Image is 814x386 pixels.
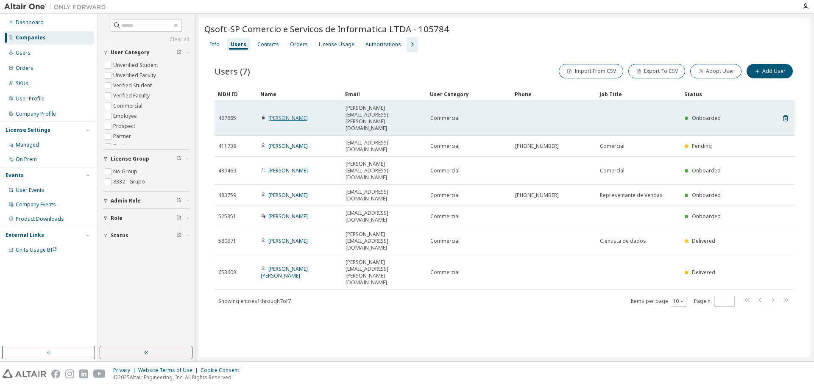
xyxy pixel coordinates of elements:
span: [PERSON_NAME][EMAIL_ADDRESS][DOMAIN_NAME] [346,231,423,251]
span: [PERSON_NAME][EMAIL_ADDRESS][DOMAIN_NAME] [346,161,423,181]
span: [PHONE_NUMBER] [515,143,559,150]
span: Commercial [430,213,460,220]
div: Contacts [257,41,279,48]
div: Users [16,50,31,56]
button: Import From CSV [559,64,623,78]
a: [PERSON_NAME] [268,213,308,220]
span: Onboarded [692,167,721,174]
span: Clear filter [176,156,181,162]
span: [PHONE_NUMBER] [515,192,559,199]
span: Users (7) [215,65,250,77]
label: Verified Student [113,81,153,91]
span: [PERSON_NAME][EMAIL_ADDRESS][PERSON_NAME][DOMAIN_NAME] [346,259,423,286]
label: Commercial [113,101,144,111]
span: Role [111,215,123,222]
span: Qsoft-SP Comercio e Servicos de Informatica LTDA - 105784 [204,23,449,35]
span: Pending [692,142,712,150]
span: Representante de Vendas [600,192,663,199]
span: Items per page [630,296,686,307]
span: 427685 [218,115,236,122]
button: Admin Role [103,192,189,210]
span: [EMAIL_ADDRESS][DOMAIN_NAME] [346,210,423,223]
span: Clear filter [176,197,181,204]
div: Website Terms of Use [138,367,201,374]
span: 653608 [218,269,236,276]
span: 580871 [218,238,236,244]
div: Orders [16,65,33,72]
div: Managed [16,142,39,148]
div: Users [231,41,246,48]
button: License Group [103,150,189,168]
div: License Usage [319,41,354,48]
div: User Category [430,87,508,101]
button: Status [103,226,189,245]
img: linkedin.svg [79,369,88,378]
span: 439469 [218,167,236,174]
span: Comercial [600,167,624,174]
span: Onboarded [692,114,721,122]
img: instagram.svg [65,369,74,378]
div: Company Profile [16,111,56,117]
a: [PERSON_NAME] [268,192,308,199]
div: SKUs [16,80,28,87]
label: Verified Faculty [113,91,151,101]
label: 8332 - Grupo [113,177,147,187]
div: Privacy [113,367,138,374]
span: Onboarded [692,213,721,220]
span: Status [111,232,128,239]
a: [PERSON_NAME] [PERSON_NAME] [261,265,308,279]
div: User Events [16,187,45,194]
a: [PERSON_NAME] [268,114,308,122]
span: 525351 [218,213,236,220]
a: [PERSON_NAME] [268,167,308,174]
div: Dashboard [16,19,44,26]
div: External Links [6,232,44,239]
label: No Group [113,167,139,177]
span: 483759 [218,192,236,199]
img: youtube.svg [93,369,106,378]
img: Altair One [4,3,110,11]
div: Name [260,87,338,101]
a: [PERSON_NAME] [268,142,308,150]
button: User Category [103,43,189,62]
button: Add User [747,64,793,78]
span: Comercial [600,143,624,150]
div: Companies [16,34,46,41]
span: Cientista de dados [600,238,646,244]
div: Info [210,41,220,48]
span: Commercial [430,238,460,244]
span: Commercial [430,143,460,150]
span: Commercial [430,115,460,122]
span: Commercial [430,192,460,199]
a: Clear all [103,36,189,43]
div: License Settings [6,127,50,133]
div: Cookie Consent [201,367,244,374]
span: Clear filter [176,232,181,239]
img: altair_logo.svg [3,369,46,378]
button: Export To CSV [628,64,685,78]
div: User Profile [16,95,45,102]
span: [EMAIL_ADDRESS][DOMAIN_NAME] [346,139,423,153]
span: User Category [111,49,150,56]
span: [EMAIL_ADDRESS][DOMAIN_NAME] [346,189,423,202]
span: Delivered [692,269,715,276]
span: Admin Role [111,197,141,204]
span: Units Usage BI [16,246,57,253]
label: Trial [113,142,125,152]
span: Delivered [692,237,715,244]
span: Commercial [430,167,460,174]
span: Page n. [694,296,735,307]
button: 10 [673,298,684,305]
div: Email [345,87,423,101]
label: Employee [113,111,139,121]
span: 411738 [218,143,236,150]
span: Clear filter [176,215,181,222]
label: Prospect [113,121,137,131]
label: Partner [113,131,133,142]
button: Role [103,209,189,228]
span: Clear filter [176,49,181,56]
a: [PERSON_NAME] [268,237,308,244]
div: Job Title [599,87,677,101]
div: Company Events [16,201,56,208]
span: Showing entries 1 through 7 of 7 [218,297,291,305]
